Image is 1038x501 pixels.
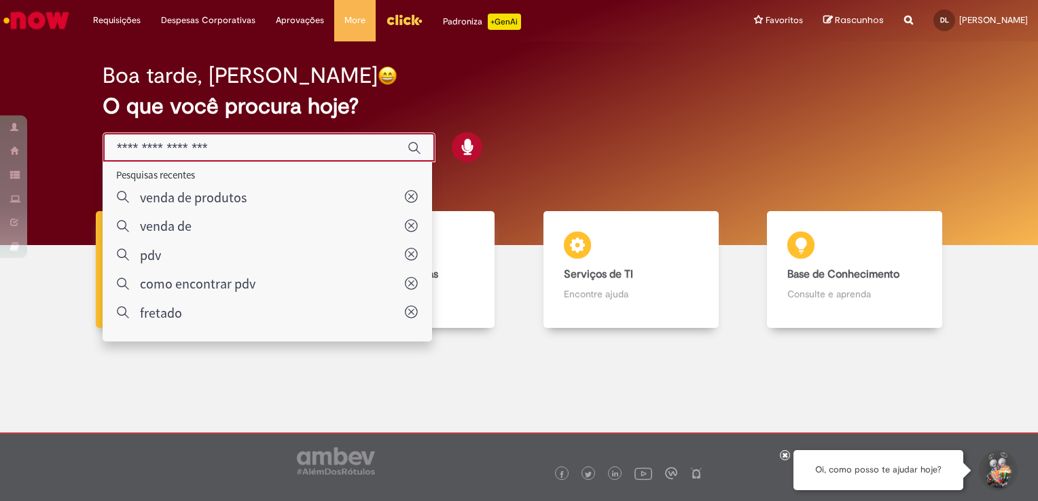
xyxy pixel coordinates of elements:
span: [PERSON_NAME] [959,14,1028,26]
img: logo_footer_naosei.png [690,467,702,479]
p: +GenAi [488,14,521,30]
img: logo_footer_ambev_rotulo_gray.png [297,447,375,475]
span: Despesas Corporativas [161,14,255,27]
a: Base de Conhecimento Consulte e aprenda [743,211,967,329]
a: Serviços de TI Encontre ajuda [519,211,743,329]
span: Favoritos [766,14,803,27]
span: More [344,14,365,27]
div: Padroniza [443,14,521,30]
p: Consulte e aprenda [787,287,922,301]
h2: O que você procura hoje? [103,94,935,118]
img: logo_footer_facebook.png [558,471,565,478]
span: DL [940,16,949,24]
img: logo_footer_twitter.png [585,471,592,478]
b: Serviços de TI [564,267,633,281]
h2: Boa tarde, [PERSON_NAME] [103,64,378,88]
img: logo_footer_workplace.png [665,467,677,479]
b: Base de Conhecimento [787,267,899,281]
span: Rascunhos [835,14,884,26]
img: logo_footer_youtube.png [634,464,652,482]
span: Aprovações [276,14,324,27]
a: Tirar dúvidas Tirar dúvidas com Lupi Assist e Gen Ai [71,211,296,329]
img: logo_footer_linkedin.png [612,470,619,479]
img: click_logo_yellow_360x200.png [386,10,423,30]
a: Rascunhos [823,14,884,27]
p: Encontre ajuda [564,287,698,301]
div: Oi, como posso te ajudar hoje? [793,450,963,490]
img: ServiceNow [1,7,71,34]
img: happy-face.png [378,66,397,86]
button: Iniciar Conversa de Suporte [977,450,1018,491]
span: Requisições [93,14,141,27]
